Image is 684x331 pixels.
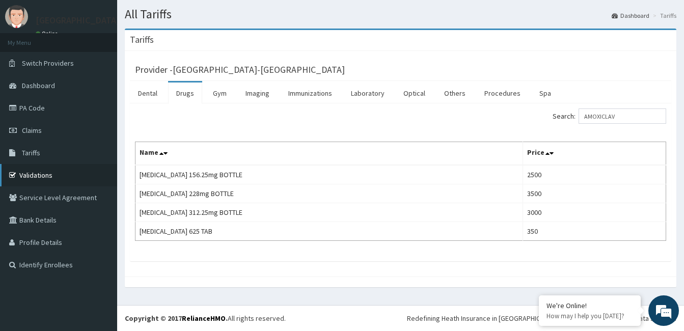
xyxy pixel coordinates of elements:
[531,82,559,104] a: Spa
[205,82,235,104] a: Gym
[135,165,523,184] td: [MEDICAL_DATA] 156.25mg BOTTLE
[612,11,649,20] a: Dashboard
[130,35,154,44] h3: Tariffs
[130,82,166,104] a: Dental
[407,313,676,323] div: Redefining Heath Insurance in [GEOGRAPHIC_DATA] using Telemedicine and Data Science!
[125,8,676,21] h1: All Tariffs
[168,82,202,104] a: Drugs
[117,305,684,331] footer: All rights reserved.
[135,65,345,74] h3: Provider - [GEOGRAPHIC_DATA]-[GEOGRAPHIC_DATA]
[553,108,666,124] label: Search:
[182,314,226,323] a: RelianceHMO
[5,222,194,258] textarea: Type your message and hit 'Enter'
[546,301,633,310] div: We're Online!
[650,11,676,20] li: Tariffs
[22,126,42,135] span: Claims
[5,5,28,28] img: User Image
[36,16,120,25] p: [GEOGRAPHIC_DATA]
[59,100,141,203] span: We're online!
[523,203,666,222] td: 3000
[53,57,171,70] div: Chat with us now
[36,30,60,37] a: Online
[579,108,666,124] input: Search:
[22,148,40,157] span: Tariffs
[523,165,666,184] td: 2500
[523,222,666,241] td: 350
[125,314,228,323] strong: Copyright © 2017 .
[22,59,74,68] span: Switch Providers
[523,142,666,165] th: Price
[476,82,529,104] a: Procedures
[22,81,55,90] span: Dashboard
[395,82,433,104] a: Optical
[135,222,523,241] td: [MEDICAL_DATA] 625 TAB
[280,82,340,104] a: Immunizations
[135,203,523,222] td: [MEDICAL_DATA] 312.25mg BOTTLE
[523,184,666,203] td: 3500
[237,82,278,104] a: Imaging
[19,51,41,76] img: d_794563401_company_1708531726252_794563401
[343,82,393,104] a: Laboratory
[135,184,523,203] td: [MEDICAL_DATA] 228mg BOTTLE
[167,5,191,30] div: Minimize live chat window
[546,312,633,320] p: How may I help you today?
[135,142,523,165] th: Name
[436,82,474,104] a: Others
